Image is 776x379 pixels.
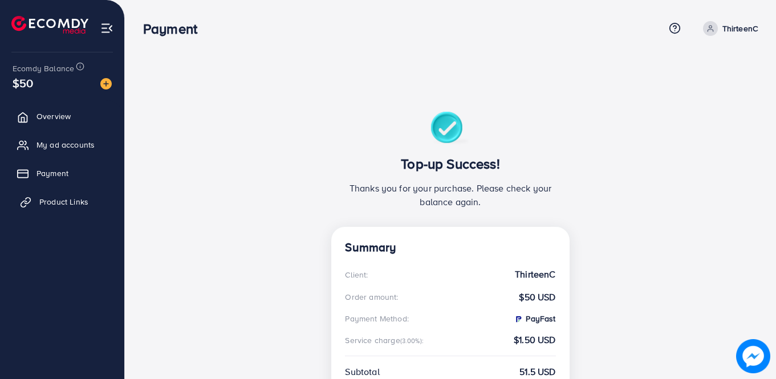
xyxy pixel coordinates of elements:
span: My ad accounts [36,139,95,150]
h3: Top-up Success! [345,156,555,172]
img: PayFast [514,315,523,324]
p: Thanks you for your purchase. Please check your balance again. [345,181,555,209]
strong: ThirteenC [515,268,555,281]
span: Ecomdy Balance [13,63,74,74]
small: (3.00%): [400,336,424,345]
div: Order amount: [345,291,398,303]
div: Subtotal [345,365,379,378]
span: Payment [36,168,68,179]
a: Payment [9,162,116,185]
h3: Payment [143,21,206,37]
a: Overview [9,105,116,128]
img: image [100,78,112,89]
a: My ad accounts [9,133,116,156]
img: menu [100,22,113,35]
span: $50 [13,75,33,91]
img: image [736,339,770,373]
strong: $50 USD [519,291,555,304]
strong: PayFast [514,313,555,324]
a: Product Links [9,190,116,213]
img: logo [11,16,88,34]
strong: 51.5 USD [519,365,555,378]
p: ThirteenC [722,22,758,35]
span: Product Links [39,196,88,207]
a: ThirteenC [698,21,758,36]
strong: $1.50 USD [514,333,555,347]
div: Service charge [345,335,427,346]
div: Client: [345,269,368,280]
img: success [430,112,471,146]
h4: Summary [345,241,555,255]
span: Overview [36,111,71,122]
div: Payment Method: [345,313,408,324]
